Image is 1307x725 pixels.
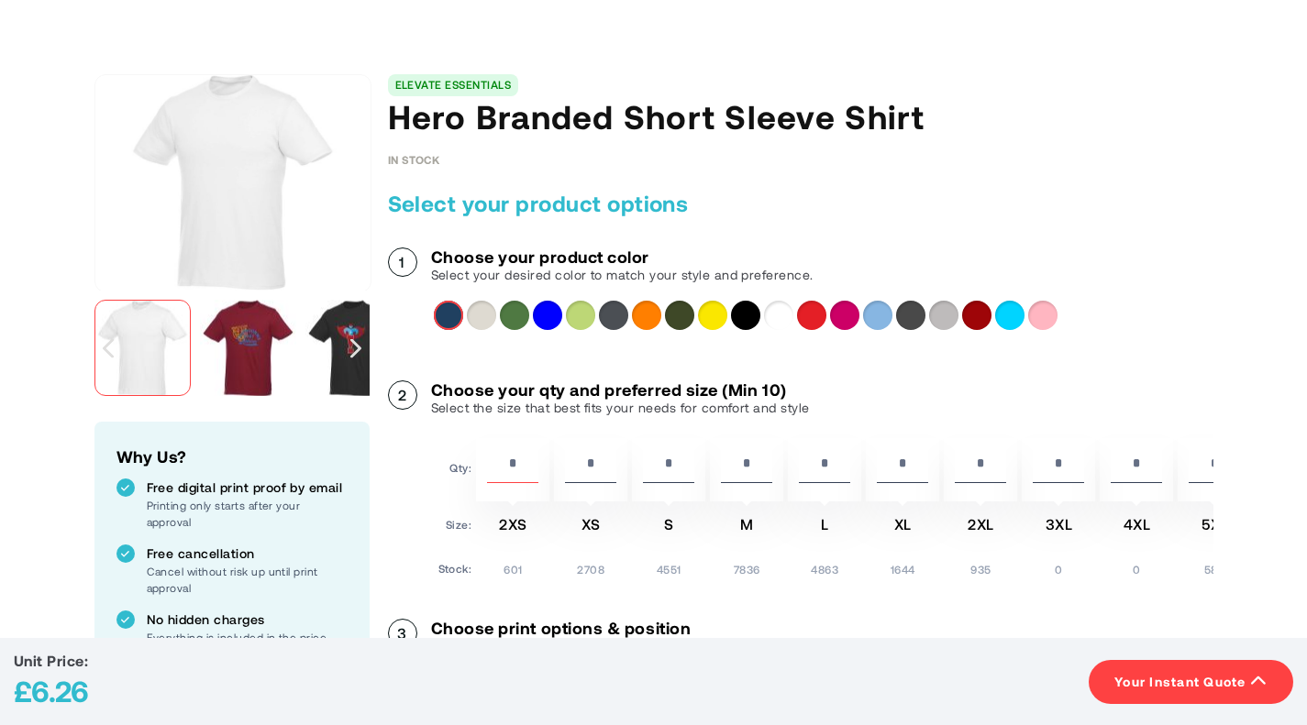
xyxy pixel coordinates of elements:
h1: Hero Branded Short Sleeve Shirt [388,96,1213,137]
div: White [764,301,793,330]
div: Previous [94,291,122,405]
div: Red [797,301,826,330]
p: Free cancellation [147,544,348,563]
div: Navy [434,301,463,330]
td: 2XS [476,506,549,550]
h3: Choose your product color [431,247,814,266]
td: Stock: [438,555,472,577]
span: Your Instant Quote [1114,673,1246,691]
td: M [710,506,783,550]
td: 4XL [1100,506,1173,550]
div: Blue [533,301,562,330]
div: Hero Branded Short Sleeve Shirt [94,291,200,405]
div: Charcoal [896,301,925,330]
p: Everything is included in the price [147,629,348,645]
div: Light pink [1028,301,1058,330]
div: Solid black [731,301,760,330]
img: Hero Branded Short Sleeve Shirt [305,300,402,396]
p: No hidden charges [147,610,348,629]
h3: Choose print options & position [431,619,1213,637]
div: Army green [665,301,694,330]
td: XS [554,506,627,550]
p: We offer various print techniques to personalise your product, if you are unsure what to choose w... [431,637,1213,674]
p: Free digital print proof by email [147,478,348,497]
td: 4863 [788,555,861,577]
td: 0 [1100,555,1173,577]
td: L [788,506,861,550]
td: Qty: [438,438,472,501]
td: 601 [476,555,549,577]
div: Apple green [566,301,595,330]
button: Your Instant Quote [1089,660,1293,704]
td: 3XL [1022,506,1095,550]
div: Heather grey [929,301,958,330]
p: Printing only starts after your approval [147,497,348,530]
td: S [632,506,705,550]
p: Select the size that best fits your needs for comfort and style [431,399,810,417]
td: 2XL [944,506,1017,550]
span: In stock [388,153,440,166]
img: Hero Branded Short Sleeve Shirt [200,300,296,396]
p: Cancel without risk up until print approval [147,563,348,596]
span: Unit Price: [14,652,88,669]
div: £6.26 [14,670,89,711]
a: ELEVATE ESSENTIALS [395,78,512,91]
td: 935 [944,555,1017,577]
div: Light grey [467,301,496,330]
td: 2708 [554,555,627,577]
div: Availability [388,153,440,166]
div: Aqua [995,301,1025,330]
td: 0 [1022,555,1095,577]
h3: Choose your qty and preferred size (Min 10) [431,380,810,399]
td: 7836 [710,555,783,577]
div: Yellow [698,301,727,330]
div: Fern green [500,301,529,330]
div: Orange [632,301,661,330]
img: Hero Branded Short Sleeve Shirt [125,74,341,291]
div: Next [342,291,370,405]
td: 4551 [632,555,705,577]
p: Select your desired color to match your style and preference. [431,266,814,284]
div: Hero Branded Short Sleeve Shirt [200,291,305,405]
div: Light blue [863,301,892,330]
td: 5XL [1178,506,1251,550]
h2: Select your product options [388,189,1213,218]
h2: Why Us? [116,444,348,469]
td: Size: [438,506,472,550]
div: Burgundy [962,301,991,330]
td: 580 [1178,555,1251,577]
div: Magenta [830,301,859,330]
div: Storm grey [599,301,628,330]
td: XL [866,506,939,550]
td: 1644 [866,555,939,577]
div: Hero Branded Short Sleeve Shirt [305,291,411,405]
